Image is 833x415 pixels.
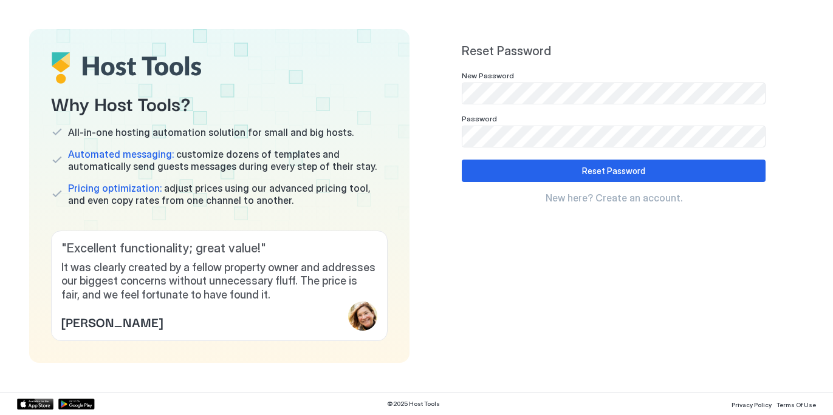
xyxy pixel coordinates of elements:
[462,160,766,182] button: Reset Password
[61,261,377,302] span: It was clearly created by a fellow property owner and addresses our biggest concerns without unne...
[61,312,163,331] span: [PERSON_NAME]
[462,44,766,59] span: Reset Password
[546,192,682,204] span: New here? Create an account.
[462,71,514,80] span: New Password
[348,302,377,331] div: profile
[387,400,440,408] span: © 2025 Host Tools
[776,397,816,410] a: Terms Of Use
[732,401,772,408] span: Privacy Policy
[17,399,53,410] a: App Store
[462,126,765,147] input: Input Field
[462,114,497,123] span: Password
[68,182,162,194] span: Pricing optimization:
[68,126,354,138] span: All-in-one hosting automation solution for small and big hosts.
[58,399,95,410] a: Google Play Store
[61,241,377,256] span: " Excellent functionality; great value! "
[68,182,388,206] span: adjust prices using our advanced pricing tool, and even copy rates from one channel to another.
[462,83,765,104] input: Input Field
[51,89,388,116] span: Why Host Tools?
[776,401,816,408] span: Terms Of Use
[462,192,766,204] a: New here? Create an account.
[732,397,772,410] a: Privacy Policy
[582,164,645,177] div: Reset Password
[68,148,388,172] span: customize dozens of templates and automatically send guests messages during every step of their s...
[68,148,174,160] span: Automated messaging:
